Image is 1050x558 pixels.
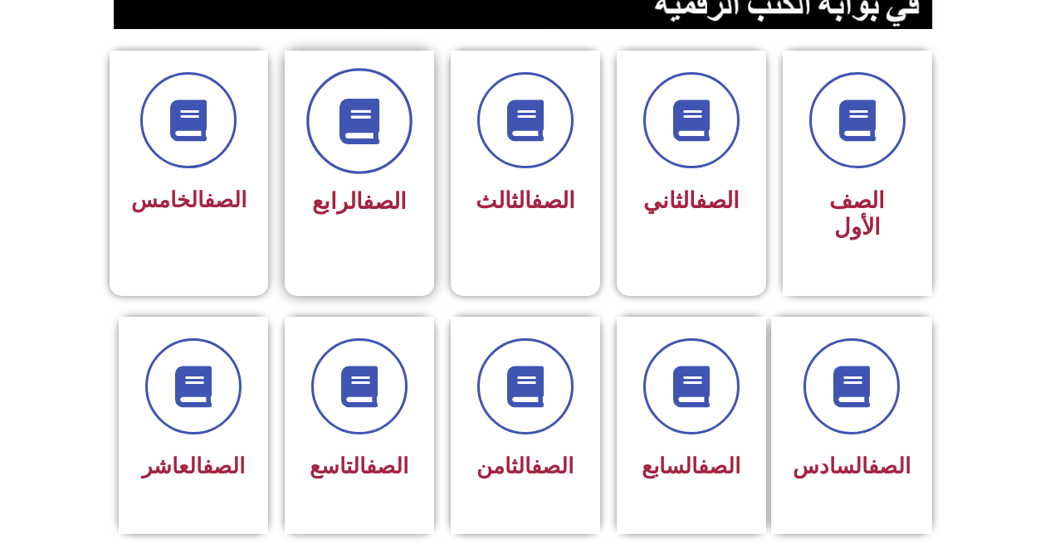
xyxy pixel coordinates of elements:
span: الخامس [131,187,247,212]
span: الثالث [476,187,575,214]
span: الصف الأول [829,187,885,240]
a: الصف [531,187,575,214]
a: الصف [203,454,245,478]
span: السابع [642,454,740,478]
span: العاشر [142,454,245,478]
a: الصف [868,454,911,478]
span: الثاني [643,187,740,214]
a: الصف [696,187,740,214]
span: السادس [793,454,911,478]
a: الصف [698,454,740,478]
a: الصف [204,187,247,212]
span: التاسع [310,454,408,478]
a: الصف [363,188,407,215]
span: الثامن [476,454,574,478]
span: الرابع [312,188,407,215]
a: الصف [531,454,574,478]
a: الصف [366,454,408,478]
